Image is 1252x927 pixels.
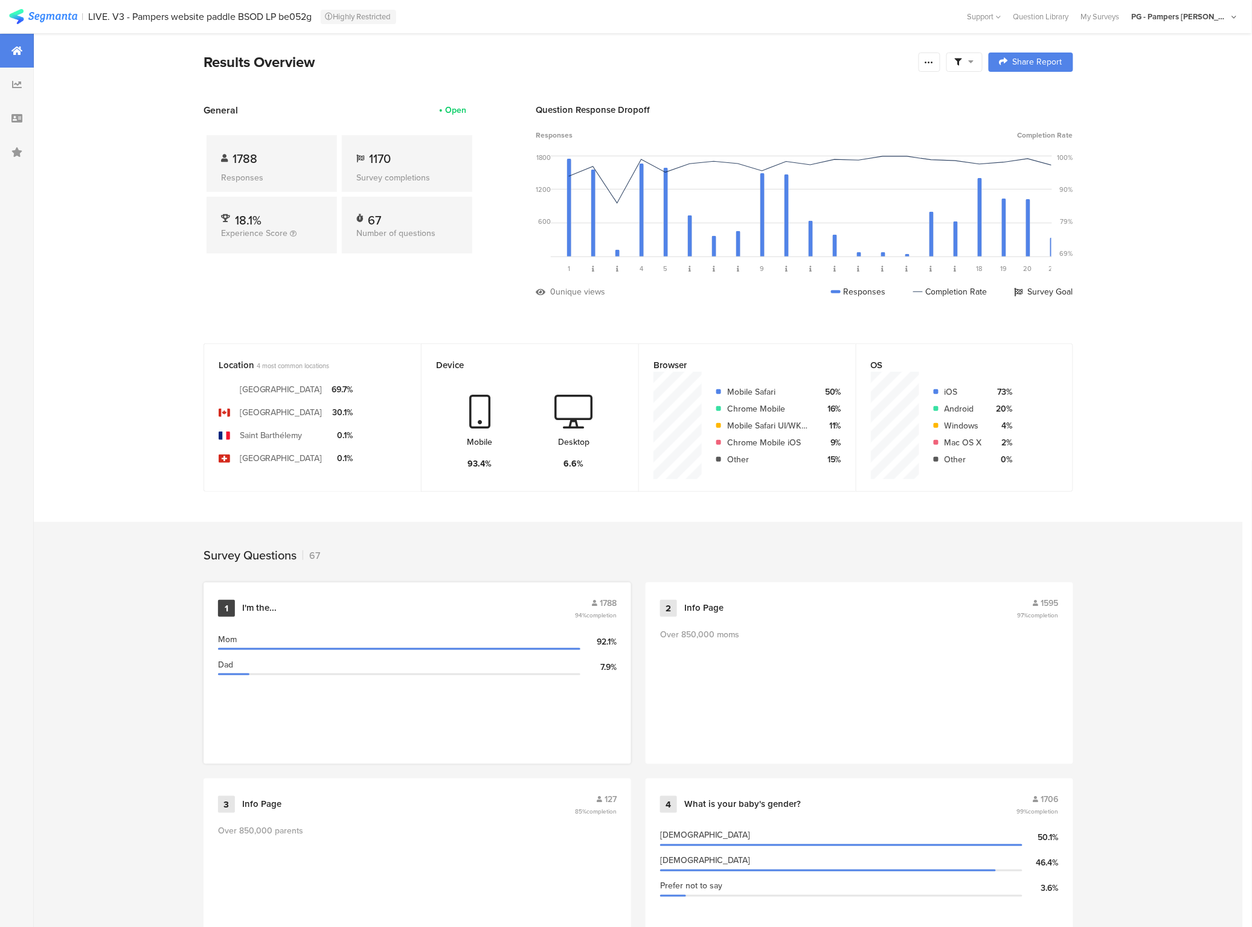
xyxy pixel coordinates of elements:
div: iOS [945,386,982,398]
div: 50% [820,386,841,398]
div: Other [945,453,982,466]
span: [DEMOGRAPHIC_DATA] [660,855,750,867]
div: 0.1% [332,452,353,465]
span: 94% [575,611,617,620]
div: 3 [218,796,235,813]
div: OS [871,358,1038,372]
div: Info Page [684,602,724,614]
div: 92.1% [580,636,617,648]
div: Results Overview [204,51,913,73]
span: Mom [218,633,237,646]
span: 9 [760,264,765,273]
div: 1200 [536,185,551,194]
div: Chrome Mobile iOS [727,436,811,449]
span: 1595 [1041,597,1059,610]
div: 3.6% [1022,882,1059,895]
span: 97% [1018,611,1059,620]
div: [GEOGRAPHIC_DATA] [240,452,323,465]
div: Android [945,403,982,415]
div: 4 [660,796,677,813]
div: I'm the... [242,602,277,614]
div: 0.1% [332,429,353,442]
span: completion [1029,807,1059,816]
span: Experience Score [221,227,287,240]
div: 1800 [536,153,551,162]
div: 90% [1060,185,1073,194]
div: Location [219,358,387,372]
div: 20% [992,403,1013,415]
div: Highly Restricted [321,10,396,24]
span: 1 [568,264,570,273]
div: 67 [303,549,320,562]
div: Responses [831,285,886,298]
span: Dad [218,658,233,671]
div: Mobile Safari UI/WKWebView [727,419,811,432]
span: Completion Rate [1018,130,1073,141]
span: 18.1% [235,211,262,229]
span: 1170 [369,150,391,168]
div: 100% [1058,153,1073,162]
div: 69.7% [332,383,353,396]
div: Responses [221,171,323,184]
span: 85% [575,807,617,816]
span: 5 [664,264,668,273]
div: Completion Rate [913,285,987,298]
div: Device [436,358,604,372]
span: completion [1029,611,1059,620]
div: 9% [820,436,841,449]
div: 6.6% [564,457,584,470]
div: [GEOGRAPHIC_DATA] [240,383,323,396]
span: 19 [1001,264,1007,273]
a: My Surveys [1075,11,1126,22]
div: LIVE. V3 - Pampers website paddle BSOD LP be052g [89,11,312,22]
div: Survey completions [356,171,458,184]
div: 11% [820,419,841,432]
div: Over 850,000 moms [660,629,739,750]
div: Mobile Safari [727,386,811,398]
div: unique views [556,285,605,298]
div: Question Library [1007,11,1075,22]
div: Question Response Dropoff [536,103,1073,116]
span: Share Report [1013,58,1062,66]
div: 50.1% [1022,832,1059,844]
div: 15% [820,453,841,466]
div: 600 [538,217,551,226]
span: 1788 [233,150,257,168]
div: Support [968,7,1001,26]
span: completion [586,611,617,620]
div: Chrome Mobile [727,403,811,415]
div: 67 [368,211,381,223]
span: 99% [1017,807,1059,816]
div: 2 [660,600,677,617]
div: 69% [1060,249,1073,258]
span: 4 most common locations [257,361,329,371]
div: 30.1% [332,406,353,419]
div: Mac OS X [945,436,982,449]
div: 0% [992,453,1013,466]
div: 46.4% [1022,857,1059,870]
div: Windows [945,419,982,432]
div: 73% [992,386,1013,398]
span: 127 [605,793,617,806]
div: Other [727,453,811,466]
span: Responses [536,130,573,141]
span: 18 [977,264,983,273]
div: Mobile [467,436,493,448]
div: Info Page [242,798,281,811]
span: completion [586,807,617,816]
div: | [82,10,84,24]
span: 4 [640,264,643,273]
div: 1 [218,600,235,617]
div: Survey Goal [1015,285,1073,298]
div: 7.9% [580,661,617,674]
div: 4% [992,419,1013,432]
div: Open [445,104,466,116]
span: [DEMOGRAPHIC_DATA] [660,829,750,842]
span: Prefer not to say [660,880,722,893]
span: 20 [1024,264,1032,273]
span: Number of questions [356,227,435,240]
div: Browser [653,358,821,372]
span: 21 [1049,264,1056,273]
img: segmanta logo [9,9,77,24]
